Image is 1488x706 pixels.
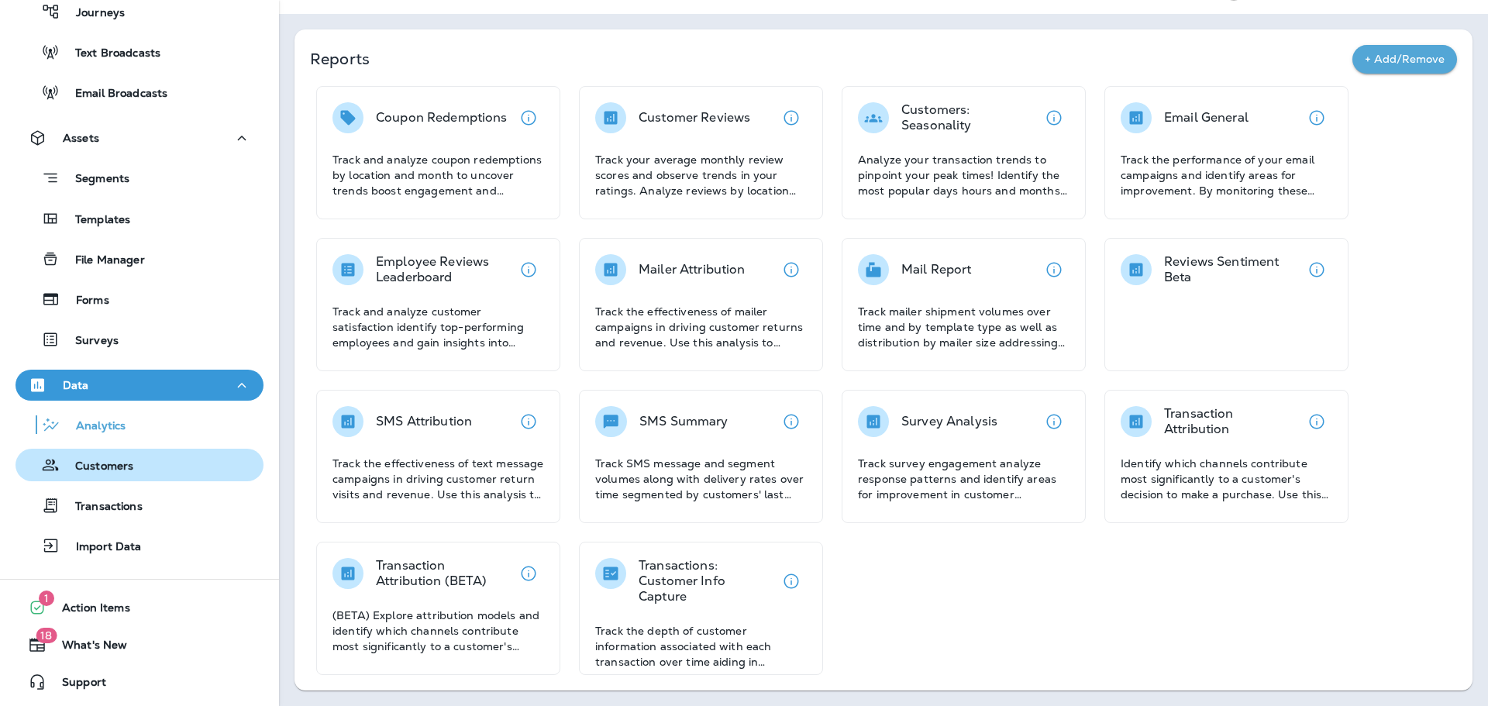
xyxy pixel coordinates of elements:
button: + Add/Remove [1352,45,1457,74]
span: What's New [46,639,127,657]
p: Transactions: Customer Info Capture [639,558,776,604]
p: Templates [60,213,130,228]
p: Track the depth of customer information associated with each transaction over time aiding in asse... [595,623,807,670]
button: View details [776,254,807,285]
p: File Manager [60,253,145,268]
p: Journeys [60,6,125,21]
button: Text Broadcasts [15,36,263,68]
p: Survey Analysis [901,414,997,429]
p: Identify which channels contribute most significantly to a customer's decision to make a purchase... [1121,456,1332,502]
button: View details [1038,406,1069,437]
p: Surveys [60,334,119,349]
p: Reports [310,48,1352,70]
p: Email Broadcasts [60,87,167,102]
button: Segments [15,161,263,195]
p: Track and analyze customer satisfaction identify top-performing employees and gain insights into ... [332,304,544,350]
p: Track the effectiveness of text message campaigns in driving customer return visits and revenue. ... [332,456,544,502]
button: Surveys [15,323,263,356]
p: Customer Reviews [639,110,750,126]
span: 1 [39,591,54,606]
button: Forms [15,283,263,315]
button: View details [776,406,807,437]
button: Templates [15,202,263,235]
span: Action Items [46,601,130,620]
button: View details [1301,254,1332,285]
button: Assets [15,122,263,153]
p: Email General [1164,110,1249,126]
p: (BETA) Explore attribution models and identify which channels contribute most significantly to a ... [332,608,544,654]
p: Analytics [60,419,126,434]
p: Customers: Seasonality [901,102,1038,133]
p: Import Data [60,540,142,555]
button: View details [1301,406,1332,437]
p: Forms [60,294,109,308]
span: Support [46,676,106,694]
p: Mailer Attribution [639,262,746,277]
button: Support [15,666,263,697]
p: Mail Report [901,262,972,277]
p: Segments [60,172,129,188]
p: Transaction Attribution (BETA) [376,558,513,589]
p: Text Broadcasts [60,46,160,61]
button: View details [513,558,544,589]
button: Analytics [15,408,263,441]
p: SMS Attribution [376,414,472,429]
button: File Manager [15,243,263,275]
p: Analyze your transaction trends to pinpoint your peak times! Identify the most popular days hours... [858,152,1069,198]
p: Transactions [60,500,143,515]
button: View details [776,566,807,597]
p: SMS Summary [639,414,728,429]
button: 18What's New [15,629,263,660]
button: Customers [15,449,263,481]
p: Transaction Attribution [1164,406,1301,437]
p: Track your average monthly review scores and observe trends in your ratings. Analyze reviews by l... [595,152,807,198]
p: Coupon Redemptions [376,110,508,126]
p: Track the effectiveness of mailer campaigns in driving customer returns and revenue. Use this ana... [595,304,807,350]
button: View details [1038,254,1069,285]
p: Reviews Sentiment Beta [1164,254,1301,285]
p: Track survey engagement analyze response patterns and identify areas for improvement in customer ... [858,456,1069,502]
button: 1Action Items [15,592,263,623]
button: View details [513,102,544,133]
button: Email Broadcasts [15,76,263,108]
p: Customers [60,460,133,474]
button: View details [513,406,544,437]
p: Employee Reviews Leaderboard [376,254,513,285]
button: View details [776,102,807,133]
button: View details [1038,102,1069,133]
button: Data [15,370,263,401]
p: Track SMS message and segment volumes along with delivery rates over time segmented by customers'... [595,456,807,502]
button: Transactions [15,489,263,522]
span: 18 [36,628,57,643]
p: Track mailer shipment volumes over time and by template type as well as distribution by mailer si... [858,304,1069,350]
p: Data [63,379,89,391]
p: Assets [63,132,99,144]
p: Track and analyze coupon redemptions by location and month to uncover trends boost engagement and... [332,152,544,198]
p: Track the performance of your email campaigns and identify areas for improvement. By monitoring t... [1121,152,1332,198]
button: Import Data [15,529,263,562]
button: View details [513,254,544,285]
button: View details [1301,102,1332,133]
